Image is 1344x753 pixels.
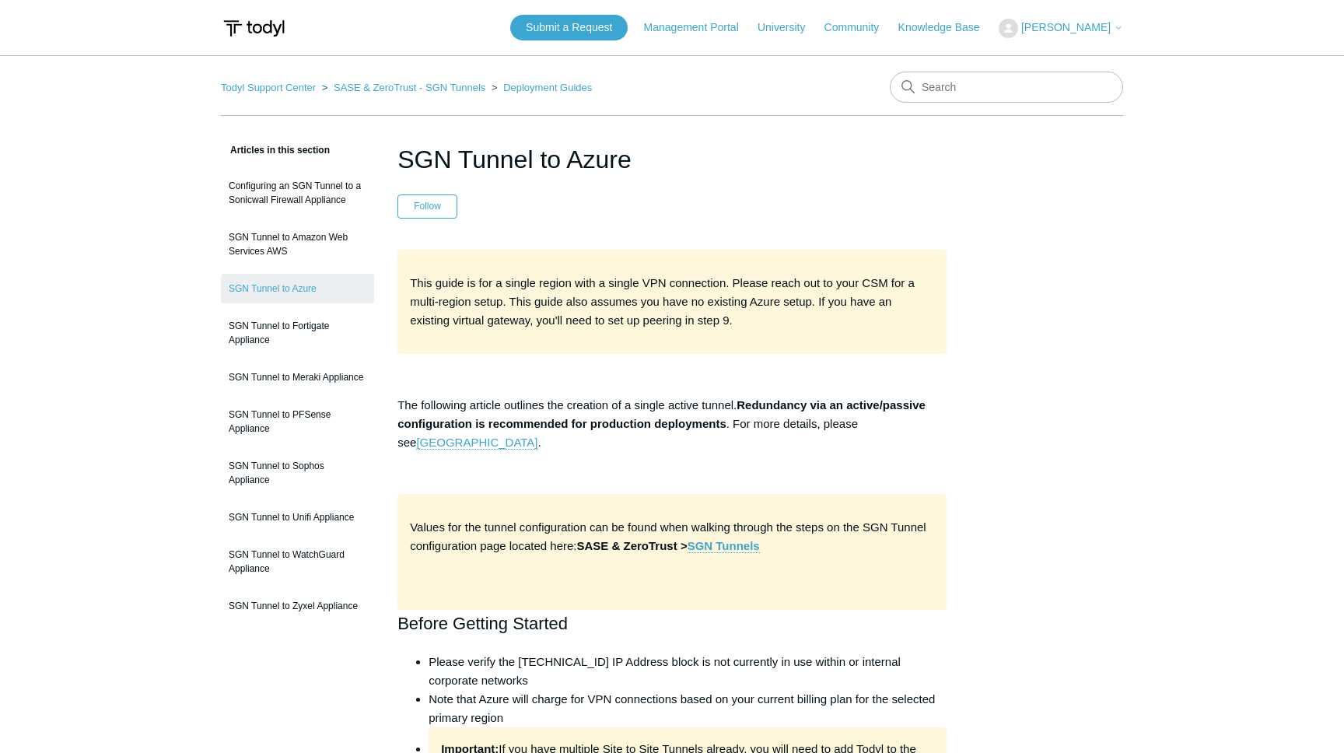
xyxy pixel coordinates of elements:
[758,19,821,36] a: University
[397,398,926,430] strong: Redundancy via an active/passive configuration is recommended for production deployments
[510,15,628,40] a: Submit a Request
[688,539,760,553] a: SGN Tunnels
[488,82,592,93] li: Deployment Guides
[221,451,374,495] a: SGN Tunnel to Sophos Appliance
[999,19,1123,38] button: [PERSON_NAME]
[824,19,895,36] a: Community
[221,82,316,93] a: Todyl Support Center
[397,141,947,178] h1: SGN Tunnel to Azure
[334,82,485,93] a: SASE & ZeroTrust - SGN Tunnels
[221,503,374,532] a: SGN Tunnel to Unifi Appliance
[397,610,947,637] h2: Before Getting Started
[410,518,934,555] p: Values for the tunnel configuration can be found when walking through the steps on the SGN Tunnel...
[221,274,374,303] a: SGN Tunnel to Azure
[221,362,374,392] a: SGN Tunnel to Meraki Appliance
[688,539,760,552] strong: SGN Tunnels
[429,653,947,690] li: Please verify the [TECHNICAL_ID] IP Address block is not currently in use within or internal corp...
[577,539,688,552] strong: SASE & ZeroTrust >
[319,82,488,93] li: SASE & ZeroTrust - SGN Tunnels
[221,171,374,215] a: Configuring an SGN Tunnel to a Sonicwall Firewall Appliance
[410,276,915,327] span: This guide is for a single region with a single VPN connection. Please reach out to your CSM for ...
[221,145,330,156] span: Articles in this section
[416,436,537,450] a: [GEOGRAPHIC_DATA]
[644,19,754,36] a: Management Portal
[397,396,947,452] p: The following article outlines the creation of a single active tunnel. . For more details, please...
[1021,21,1111,33] span: [PERSON_NAME]
[503,82,592,93] a: Deployment Guides
[221,222,374,266] a: SGN Tunnel to Amazon Web Services AWS
[221,311,374,355] a: SGN Tunnel to Fortigate Appliance
[429,690,947,727] li: Note that Azure will charge for VPN connections based on your current billing plan for the select...
[221,400,374,443] a: SGN Tunnel to PFSense Appliance
[898,19,996,36] a: Knowledge Base
[221,540,374,583] a: SGN Tunnel to WatchGuard Appliance
[221,82,319,93] li: Todyl Support Center
[221,14,287,43] img: Todyl Support Center Help Center home page
[221,591,374,621] a: SGN Tunnel to Zyxel Appliance
[890,72,1123,103] input: Search
[397,194,457,218] button: Follow Article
